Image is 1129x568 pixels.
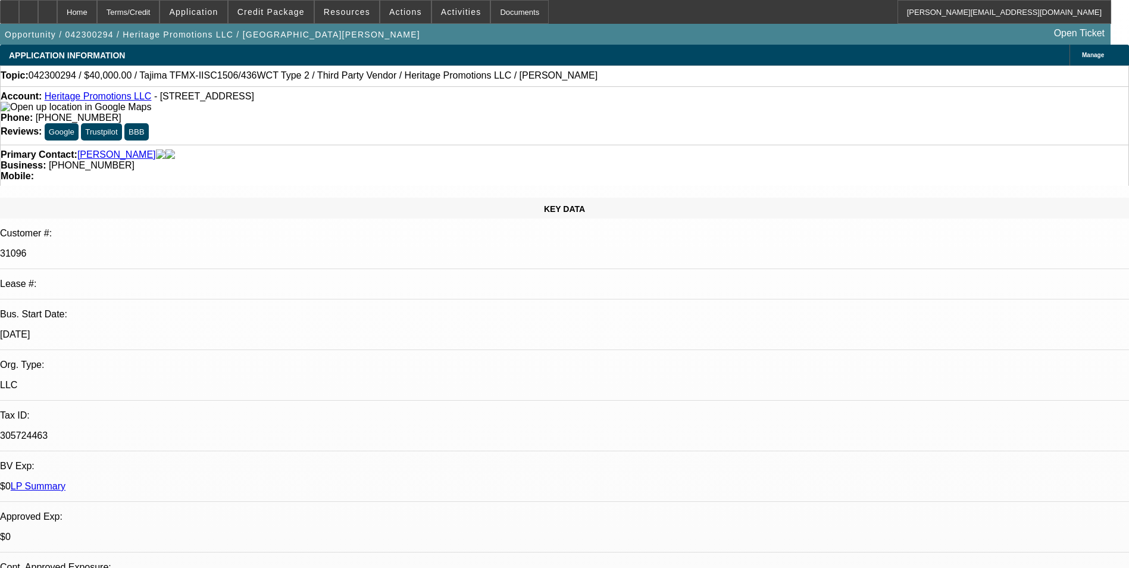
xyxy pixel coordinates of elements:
span: KEY DATA [544,204,585,214]
span: Activities [441,7,481,17]
img: facebook-icon.png [156,149,165,160]
span: - [STREET_ADDRESS] [154,91,254,101]
button: Resources [315,1,379,23]
strong: Topic: [1,70,29,81]
a: Heritage Promotions LLC [45,91,152,101]
a: Open Ticket [1049,23,1109,43]
span: Application [169,7,218,17]
strong: Business: [1,160,46,170]
span: Actions [389,7,422,17]
button: Trustpilot [81,123,121,141]
button: Activities [432,1,490,23]
strong: Primary Contact: [1,149,77,160]
a: [PERSON_NAME] [77,149,156,160]
span: Credit Package [237,7,305,17]
a: View Google Maps [1,102,151,112]
strong: Account: [1,91,42,101]
a: LP Summary [11,481,65,491]
span: [PHONE_NUMBER] [36,113,121,123]
img: linkedin-icon.png [165,149,175,160]
button: Application [160,1,227,23]
span: 042300294 / $40,000.00 / Tajima TFMX-IISC1506/436WCT Type 2 / Third Party Vendor / Heritage Promo... [29,70,598,81]
button: BBB [124,123,149,141]
img: Open up location in Google Maps [1,102,151,113]
button: Google [45,123,79,141]
button: Credit Package [229,1,314,23]
button: Actions [380,1,431,23]
span: Opportunity / 042300294 / Heritage Promotions LLC / [GEOGRAPHIC_DATA][PERSON_NAME] [5,30,420,39]
span: Manage [1082,52,1104,58]
span: [PHONE_NUMBER] [49,160,135,170]
strong: Reviews: [1,126,42,136]
strong: Phone: [1,113,33,123]
strong: Mobile: [1,171,34,181]
span: Resources [324,7,370,17]
span: APPLICATION INFORMATION [9,51,125,60]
